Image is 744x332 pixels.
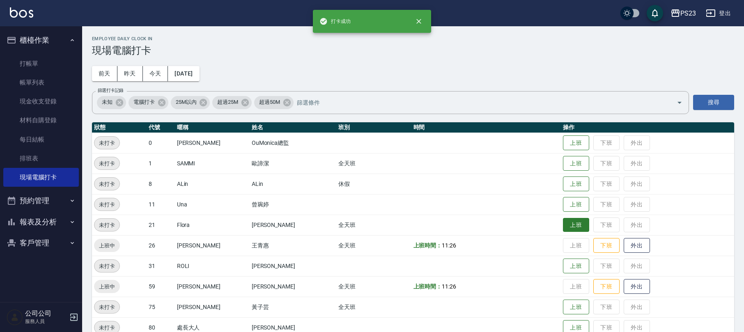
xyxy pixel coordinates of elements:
[250,297,337,317] td: 黃子芸
[563,300,589,315] button: 上班
[171,96,210,109] div: 25M以內
[693,95,734,110] button: 搜尋
[3,111,79,130] a: 材料自購登錄
[25,309,67,318] h5: 公司公司
[147,153,175,174] td: 1
[7,309,23,325] img: Person
[250,276,337,297] td: [PERSON_NAME]
[563,259,589,274] button: 上班
[336,153,411,174] td: 全天班
[97,98,117,106] span: 未知
[680,8,696,18] div: PS23
[250,122,337,133] th: 姓名
[129,98,160,106] span: 電腦打卡
[593,238,620,253] button: 下班
[147,133,175,153] td: 0
[171,98,202,106] span: 25M以內
[250,194,337,215] td: 曾琬婷
[175,194,250,215] td: Una
[175,256,250,276] td: ROLI
[336,122,411,133] th: 班別
[254,98,285,106] span: 超過50M
[175,133,250,153] td: [PERSON_NAME]
[250,174,337,194] td: ALin
[250,133,337,153] td: OuMonica總監
[319,17,351,25] span: 打卡成功
[147,122,175,133] th: 代號
[667,5,699,22] button: PS23
[3,73,79,92] a: 帳單列表
[442,283,456,290] span: 11:26
[624,238,650,253] button: 外出
[98,87,124,94] label: 篩選打卡記錄
[563,176,589,192] button: 上班
[168,66,199,81] button: [DATE]
[175,174,250,194] td: ALin
[250,235,337,256] td: 王青惠
[3,190,79,211] button: 預約管理
[94,262,119,270] span: 未打卡
[94,323,119,332] span: 未打卡
[336,297,411,317] td: 全天班
[147,276,175,297] td: 59
[92,66,117,81] button: 前天
[3,130,79,149] a: 每日結帳
[94,303,119,311] span: 未打卡
[563,218,589,232] button: 上班
[250,256,337,276] td: [PERSON_NAME]
[3,232,79,254] button: 客戶管理
[3,92,79,111] a: 現金收支登錄
[410,12,428,30] button: close
[94,159,119,168] span: 未打卡
[212,98,243,106] span: 超過25M
[147,215,175,235] td: 21
[94,200,119,209] span: 未打卡
[175,276,250,297] td: [PERSON_NAME]
[3,149,79,168] a: 排班表
[624,279,650,294] button: 外出
[147,256,175,276] td: 31
[593,279,620,294] button: 下班
[92,36,734,41] h2: Employee Daily Clock In
[143,66,168,81] button: 今天
[3,30,79,51] button: 櫃檯作業
[563,156,589,171] button: 上班
[413,242,442,249] b: 上班時間：
[94,241,120,250] span: 上班中
[250,215,337,235] td: [PERSON_NAME]
[250,153,337,174] td: 歐諦潔
[117,66,143,81] button: 昨天
[97,96,126,109] div: 未知
[94,221,119,229] span: 未打卡
[442,242,456,249] span: 11:26
[175,215,250,235] td: Flora
[295,95,662,110] input: 篩選條件
[563,197,589,212] button: 上班
[336,276,411,297] td: 全天班
[94,180,119,188] span: 未打卡
[411,122,561,133] th: 時間
[175,297,250,317] td: [PERSON_NAME]
[3,54,79,73] a: 打帳單
[703,6,734,21] button: 登出
[25,318,67,325] p: 服務人員
[647,5,663,21] button: save
[10,7,33,18] img: Logo
[147,194,175,215] td: 11
[336,235,411,256] td: 全天班
[147,235,175,256] td: 26
[92,122,147,133] th: 狀態
[336,215,411,235] td: 全天班
[94,282,120,291] span: 上班中
[175,235,250,256] td: [PERSON_NAME]
[336,174,411,194] td: 休假
[561,122,734,133] th: 操作
[92,45,734,56] h3: 現場電腦打卡
[563,135,589,151] button: 上班
[175,122,250,133] th: 暱稱
[673,96,686,109] button: Open
[3,168,79,187] a: 現場電腦打卡
[212,96,252,109] div: 超過25M
[147,297,175,317] td: 75
[175,153,250,174] td: SAMMI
